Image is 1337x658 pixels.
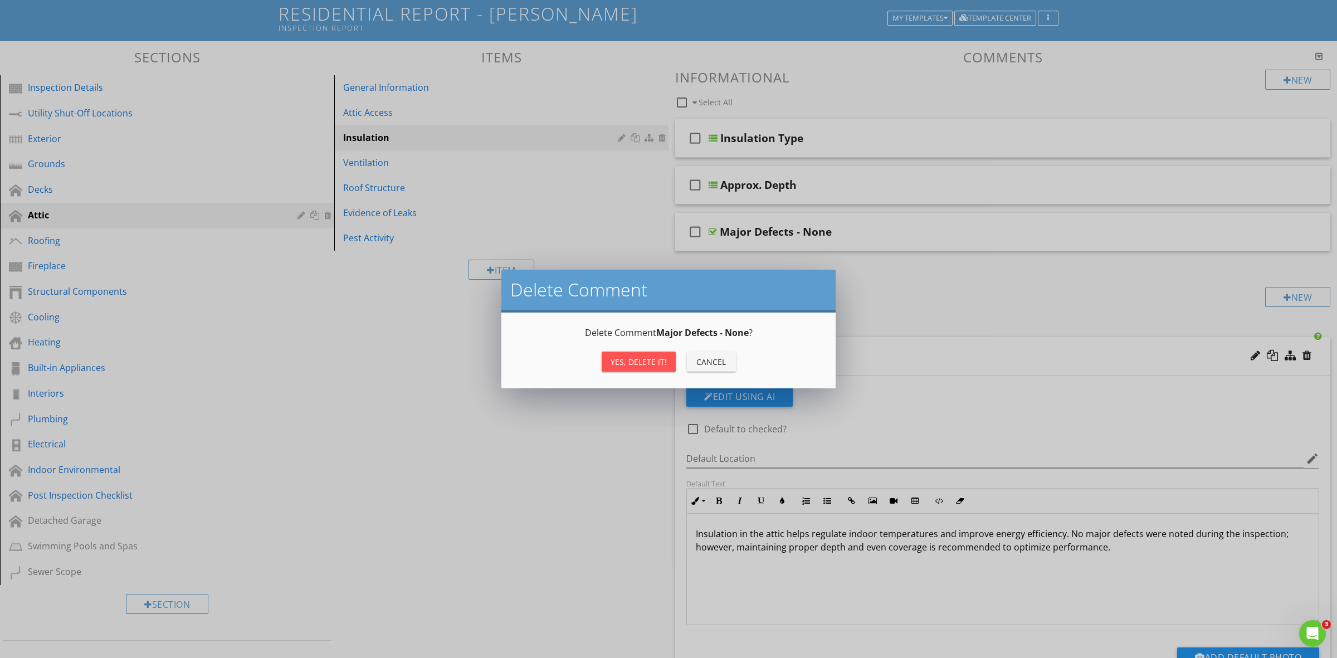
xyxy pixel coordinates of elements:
[1299,620,1326,647] iframe: Intercom live chat
[687,352,736,372] button: Cancel
[510,279,827,301] h2: Delete Comment
[515,326,822,339] p: Delete Comment ?
[696,356,727,368] div: Cancel
[611,356,667,368] div: Yes, Delete it!
[602,352,676,372] button: Yes, Delete it!
[1322,620,1331,629] span: 3
[656,326,749,339] strong: Major Defects - None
